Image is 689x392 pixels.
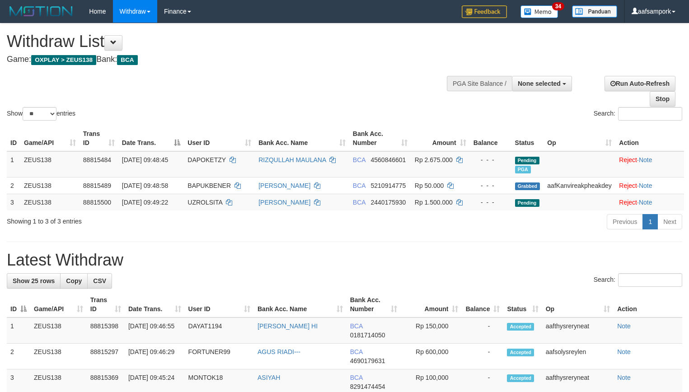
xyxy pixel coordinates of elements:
[473,198,508,207] div: - - -
[7,344,30,369] td: 2
[118,126,184,151] th: Date Trans.: activate to sort column descending
[7,177,20,194] td: 2
[515,166,531,173] span: Marked by aafsolysreylen
[125,292,185,317] th: Date Trans.: activate to sort column ascending
[125,317,185,344] td: [DATE] 09:46:55
[254,292,347,317] th: Bank Acc. Name: activate to sort column ascending
[7,5,75,18] img: MOTION_logo.png
[80,126,118,151] th: Trans ID: activate to sort column ascending
[507,374,534,382] span: Accepted
[258,348,300,355] a: AGUS RIADI---
[87,317,125,344] td: 88815398
[415,199,453,206] span: Rp 1.500.000
[258,374,280,381] a: ASIYAH
[187,156,226,163] span: DAPOKETZY
[122,156,168,163] span: [DATE] 09:48:45
[542,317,614,344] td: aafthysreryneat
[552,2,564,10] span: 34
[347,292,401,317] th: Bank Acc. Number: activate to sort column ascending
[20,177,80,194] td: ZEUS138
[83,156,111,163] span: 88815484
[544,126,615,151] th: Op: activate to sort column ascending
[87,292,125,317] th: Trans ID: activate to sort column ascending
[30,344,87,369] td: ZEUS138
[7,194,20,210] td: 3
[615,126,684,151] th: Action
[518,80,561,87] span: None selected
[350,348,363,355] span: BCA
[411,126,470,151] th: Amount: activate to sort column ascending
[20,126,80,151] th: Game/API: activate to sort column ascending
[515,157,539,164] span: Pending
[60,273,88,289] a: Copy
[618,107,682,121] input: Search:
[542,292,614,317] th: Op: activate to sort column ascending
[544,177,615,194] td: aafKanvireakpheakdey
[401,344,462,369] td: Rp 600,000
[639,156,652,163] a: Note
[639,182,652,189] a: Note
[507,323,534,331] span: Accepted
[350,383,385,390] span: Copy 8291474454 to clipboard
[614,292,682,317] th: Action
[507,349,534,356] span: Accepted
[401,317,462,344] td: Rp 150,000
[642,214,658,229] a: 1
[30,317,87,344] td: ZEUS138
[7,33,450,51] h1: Withdraw List
[617,322,631,330] a: Note
[515,182,540,190] span: Grabbed
[350,331,385,339] span: Copy 0181714050 to clipboard
[87,344,125,369] td: 88815297
[515,199,539,207] span: Pending
[185,317,254,344] td: DAYAT1194
[350,322,363,330] span: BCA
[415,182,444,189] span: Rp 50.000
[619,182,637,189] a: Reject
[7,292,30,317] th: ID: activate to sort column descending
[607,214,643,229] a: Previous
[353,156,366,163] span: BCA
[542,344,614,369] td: aafsolysreylen
[185,292,254,317] th: User ID: activate to sort column ascending
[462,5,507,18] img: Feedback.jpg
[615,151,684,177] td: ·
[7,273,61,289] a: Show 25 rows
[503,292,542,317] th: Status: activate to sort column ascending
[258,199,310,206] a: [PERSON_NAME]
[473,155,508,164] div: - - -
[462,344,503,369] td: -
[258,156,326,163] a: RIZQULLAH MAULANA
[122,182,168,189] span: [DATE] 09:48:58
[350,357,385,364] span: Copy 4690179631 to clipboard
[617,348,631,355] a: Note
[470,126,511,151] th: Balance
[93,277,106,285] span: CSV
[7,213,280,226] div: Showing 1 to 3 of 3 entries
[619,156,637,163] a: Reject
[184,126,255,151] th: User ID: activate to sort column ascending
[7,126,20,151] th: ID
[255,126,349,151] th: Bank Acc. Name: activate to sort column ascending
[83,199,111,206] span: 88815500
[594,107,682,121] label: Search:
[353,199,366,206] span: BCA
[13,277,55,285] span: Show 25 rows
[20,194,80,210] td: ZEUS138
[415,156,453,163] span: Rp 2.675.000
[258,322,318,330] a: [PERSON_NAME] HI
[572,5,617,18] img: panduan.png
[447,76,512,91] div: PGA Site Balance /
[122,199,168,206] span: [DATE] 09:49:22
[125,344,185,369] td: [DATE] 09:46:29
[7,151,20,177] td: 1
[370,156,406,163] span: Copy 4560846601 to clipboard
[657,214,682,229] a: Next
[605,76,675,91] a: Run Auto-Refresh
[615,177,684,194] td: ·
[462,317,503,344] td: -
[83,182,111,189] span: 88815489
[512,76,572,91] button: None selected
[117,55,137,65] span: BCA
[20,151,80,177] td: ZEUS138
